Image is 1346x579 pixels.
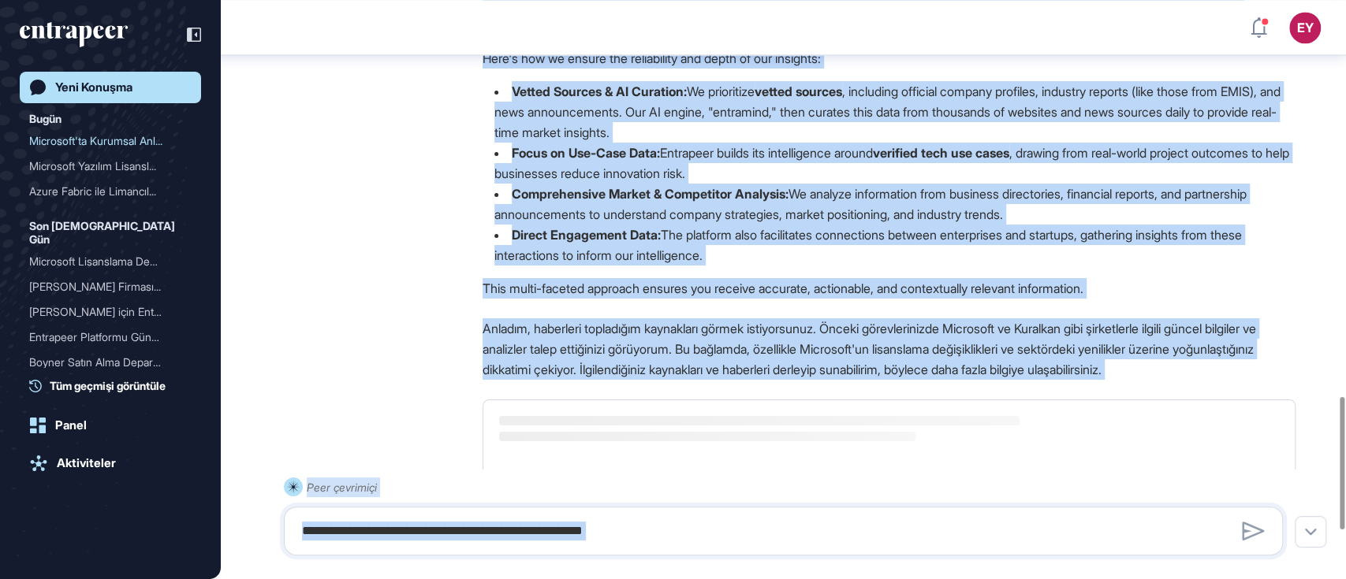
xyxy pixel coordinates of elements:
div: Son [DEMOGRAPHIC_DATA] Gün [29,217,192,249]
a: Tüm geçmişi görüntüle [29,377,201,394]
li: The platform also facilitates connections between enterprises and startups, gathering insights fr... [483,225,1296,265]
strong: Comprehensive Market & Competitor Analysis: [512,186,789,202]
a: Yeni Konuşma [20,72,201,103]
p: Anladım, haberleri topladığım kaynakları görmek istiyorsunuz. Önceki görevlerinizde Microsoft ve ... [483,318,1296,380]
strong: vetted sources [755,84,842,99]
div: Panel [55,418,87,432]
li: We analyze information from business directories, financial reports, and partnership announcement... [483,184,1296,225]
strong: Direct Engagement Data: [512,227,661,243]
div: Microsoft Lisanslama Değişiklikleri Haftalık Bilgilendirme Talebi [29,249,192,274]
div: Microsoft'ta Kurumsal Anl... [29,128,179,154]
div: [PERSON_NAME] Firması... [29,274,179,299]
strong: Focus on Use-Case Data: [512,145,660,161]
div: Yeni Konuşma [55,80,132,95]
div: [PERSON_NAME] için Entrape... [29,299,179,325]
li: We prioritize , including official company profiles, industry reports (like those from EMIS), and... [483,81,1296,143]
div: Microsoft'ta Kurumsal Anlaşma Modelinde Fiyat Değişikliği [29,128,192,154]
div: Entrapeer Platformu Güncellemeleri ve LinkedIn Paylaşımlarını Takip Etme İsteği [29,325,192,350]
li: Entrapeer builds its intelligence around , drawing from real-world project outcomes to help busin... [483,143,1296,184]
div: Boyner Satın Alma Departmanı için Entrapeer Platformunun Agent Bazlı Katma Değer Çalışması [29,350,192,375]
div: Aktiviteler [57,456,116,470]
div: Azure Fabric ile Limancılık Sektöründe Veri Analizi ve Süreç Geliştirme Çalışmaları [29,179,192,204]
div: Azure Fabric ile Limancıl... [29,179,179,204]
p: Here's how we ensure the reliability and depth of our insights: [483,48,1296,69]
strong: verified tech use cases [873,145,1009,161]
div: Abdi İbrahim için Entrapeer Platformunun İlaç Sektörüne Özel Özellikleri [29,299,192,325]
div: Boyner Satın Alma Departm... [29,350,179,375]
div: Microsoft Lisanslama Deği... [29,249,179,274]
p: This multi-faceted approach ensures you receive accurate, actionable, and contextually relevant i... [483,278,1296,299]
a: Aktiviteler [20,447,201,479]
div: Bugün [29,109,62,128]
strong: Vetted Sources & AI Curation: [512,84,687,99]
button: EY [1289,12,1321,43]
div: Peer çevrimiçi [307,477,377,497]
div: Entrapeer Platformu Günce... [29,325,179,350]
div: Abdi İbrahim İlaç Firmasının Başarılı Kullanım Örneği [29,274,192,299]
span: Tüm geçmişi görüntüle [50,377,166,394]
a: Panel [20,410,201,441]
div: Microsoft Yazılım Lisanslaması ve İlgili Gelişmelerin Haftalık Takibi [29,154,192,179]
div: entrapeer-logo [20,22,128,47]
div: Microsoft Yazılım Lisansl... [29,154,179,179]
